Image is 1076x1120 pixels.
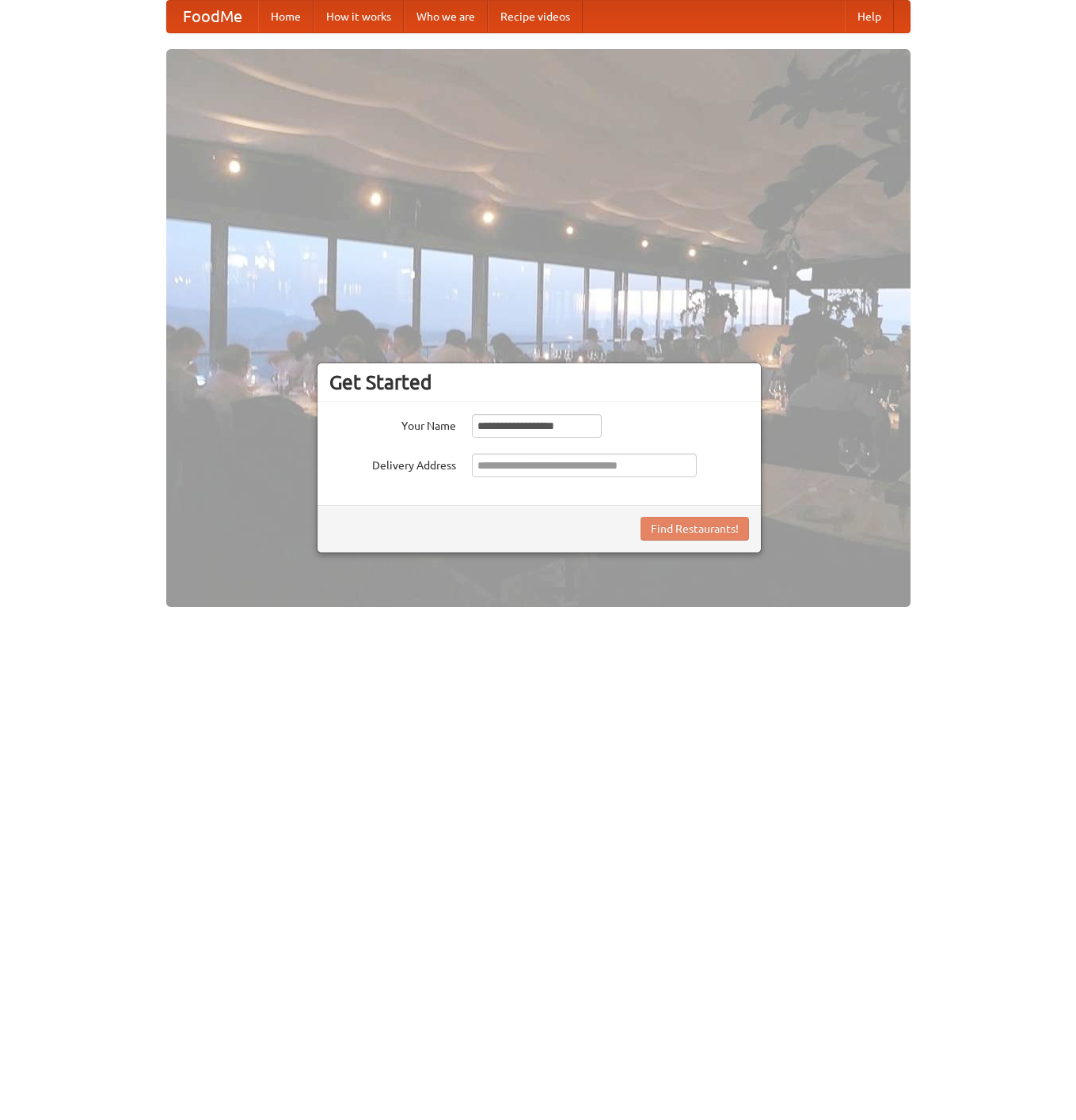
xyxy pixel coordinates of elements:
[329,414,456,434] label: Your Name
[488,1,583,32] a: Recipe videos
[314,1,404,32] a: How it works
[329,370,749,394] h3: Get Started
[258,1,314,32] a: Home
[404,1,488,32] a: Who we are
[329,454,456,473] label: Delivery Address
[167,1,258,32] a: FoodMe
[641,517,749,541] button: Find Restaurants!
[845,1,894,32] a: Help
